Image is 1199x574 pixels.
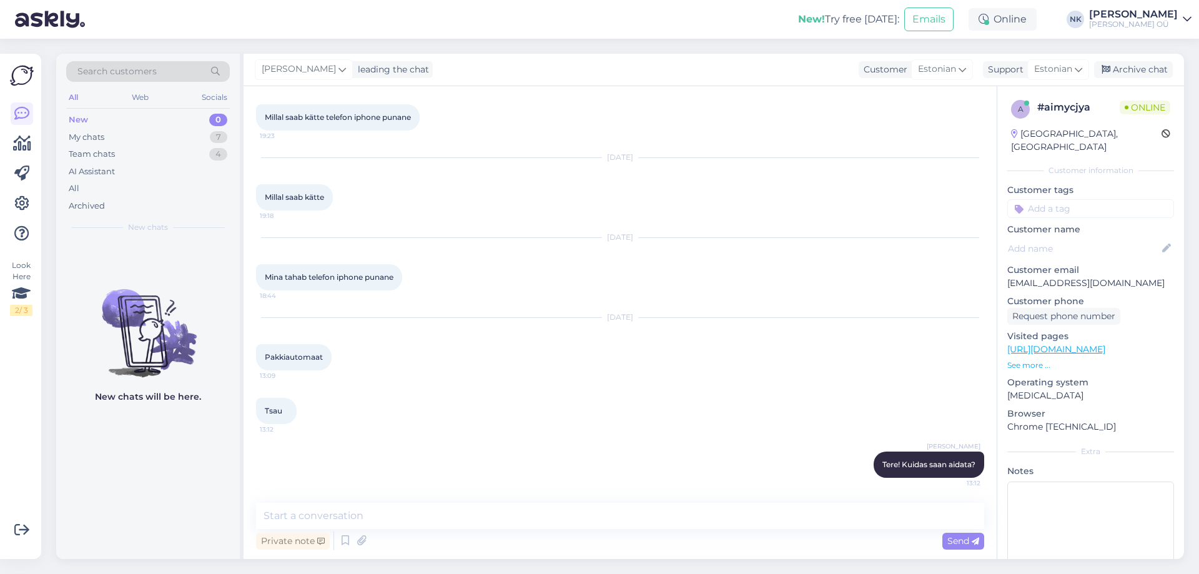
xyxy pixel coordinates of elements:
span: Search customers [77,65,157,78]
div: NK [1067,11,1084,28]
div: [PERSON_NAME] OÜ [1089,19,1178,29]
span: 19:23 [260,131,307,141]
div: Web [129,89,151,106]
a: [PERSON_NAME][PERSON_NAME] OÜ [1089,9,1192,29]
a: [URL][DOMAIN_NAME] [1007,344,1105,355]
span: 13:12 [934,478,980,488]
p: Operating system [1007,376,1174,389]
span: New chats [128,222,168,233]
div: [PERSON_NAME] [1089,9,1178,19]
span: 13:09 [260,371,307,380]
span: 19:18 [260,211,307,220]
input: Add a tag [1007,199,1174,218]
div: [GEOGRAPHIC_DATA], [GEOGRAPHIC_DATA] [1011,127,1162,154]
div: 0 [209,114,227,126]
span: Millal saab kätte [265,192,324,202]
b: New! [798,13,825,25]
span: Tere! Kuidas saan aidata? [882,460,975,469]
p: Visited pages [1007,330,1174,343]
p: New chats will be here. [95,390,201,403]
p: Browser [1007,407,1174,420]
div: Archive chat [1094,61,1173,78]
div: Customer information [1007,165,1174,176]
div: Support [983,63,1024,76]
div: Look Here [10,260,32,316]
span: Tsau [265,406,282,415]
span: Pakkiautomaat [265,352,323,362]
div: Online [969,8,1037,31]
div: Socials [199,89,230,106]
p: [EMAIL_ADDRESS][DOMAIN_NAME] [1007,277,1174,290]
p: Notes [1007,465,1174,478]
div: [DATE] [256,312,984,323]
span: Estonian [1034,62,1072,76]
span: [PERSON_NAME] [262,62,336,76]
div: Request phone number [1007,308,1120,325]
input: Add name [1008,242,1160,255]
div: Private note [256,533,330,550]
span: 18:44 [260,291,307,300]
div: Extra [1007,446,1174,457]
div: AI Assistant [69,166,115,178]
img: Askly Logo [10,64,34,87]
div: 2 / 3 [10,305,32,316]
div: Try free [DATE]: [798,12,899,27]
p: Chrome [TECHNICAL_ID] [1007,420,1174,433]
p: See more ... [1007,360,1174,371]
div: My chats [69,131,104,144]
div: # aimycjya [1037,100,1120,115]
span: Millal saab kätte telefon iphone punane [265,112,411,122]
div: All [69,182,79,195]
span: a [1018,104,1024,114]
div: New [69,114,88,126]
span: Estonian [918,62,956,76]
span: [PERSON_NAME] [927,442,980,451]
p: [MEDICAL_DATA] [1007,389,1174,402]
p: Customer name [1007,223,1174,236]
div: 4 [209,148,227,161]
p: Customer tags [1007,184,1174,197]
div: All [66,89,81,106]
button: Emails [904,7,954,31]
span: Send [947,535,979,547]
span: 13:12 [260,425,307,434]
span: Mina tahab telefon iphone punane [265,272,393,282]
div: 7 [210,131,227,144]
img: No chats [56,267,240,379]
p: Customer phone [1007,295,1174,308]
div: leading the chat [353,63,429,76]
p: Customer email [1007,264,1174,277]
span: Online [1120,101,1170,114]
div: Team chats [69,148,115,161]
div: Customer [859,63,907,76]
div: [DATE] [256,232,984,243]
div: [DATE] [256,152,984,163]
div: Archived [69,200,105,212]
